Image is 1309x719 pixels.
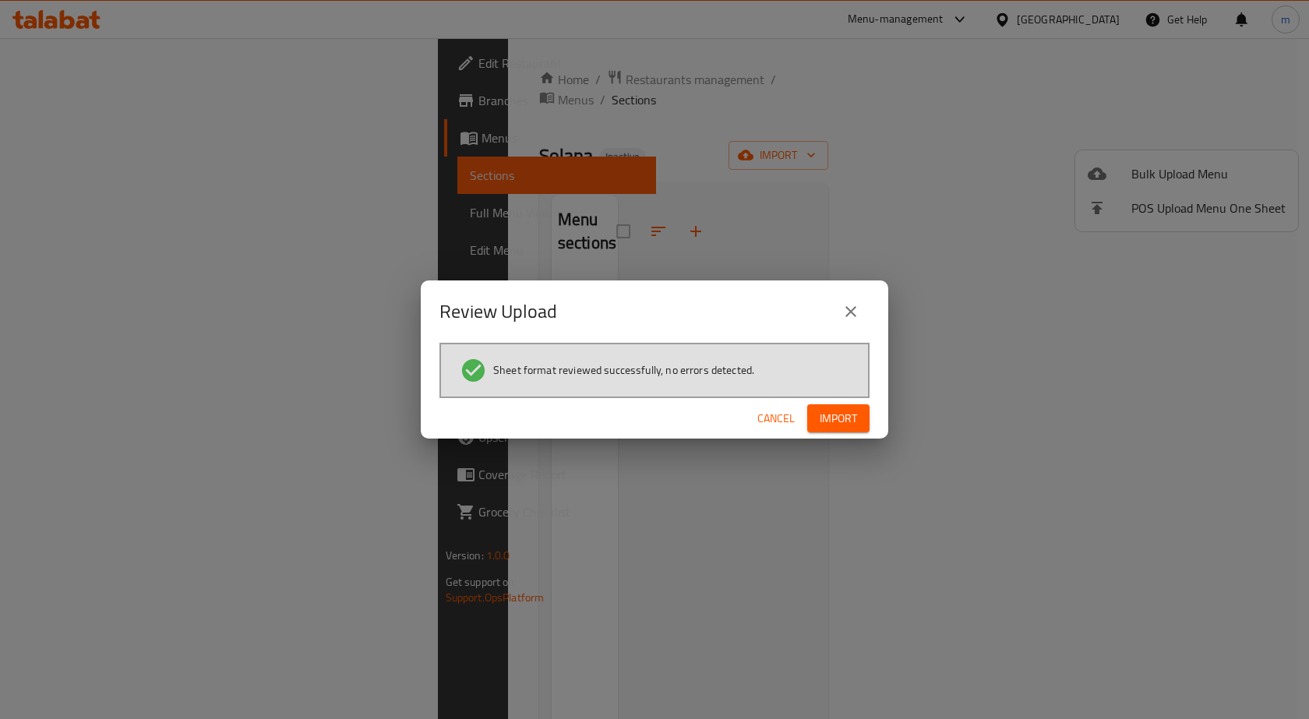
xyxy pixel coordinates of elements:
[832,293,870,330] button: close
[751,404,801,433] button: Cancel
[493,362,754,378] span: Sheet format reviewed successfully, no errors detected.
[820,409,857,428] span: Import
[807,404,870,433] button: Import
[439,299,557,324] h2: Review Upload
[757,409,795,428] span: Cancel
